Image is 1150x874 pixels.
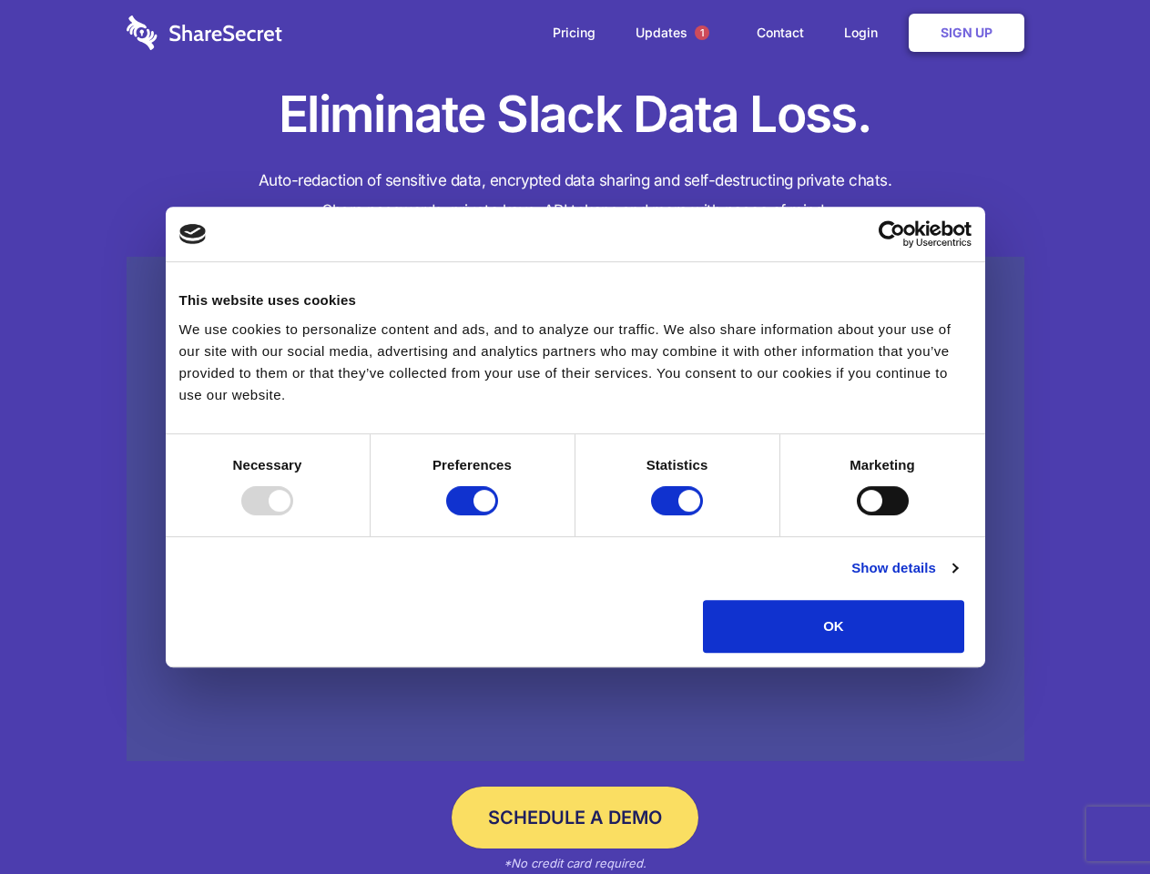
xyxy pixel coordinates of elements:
h4: Auto-redaction of sensitive data, encrypted data sharing and self-destructing private chats. Shar... [127,166,1024,226]
div: We use cookies to personalize content and ads, and to analyze our traffic. We also share informat... [179,319,972,406]
strong: Necessary [233,457,302,473]
a: Contact [738,5,822,61]
a: Pricing [534,5,614,61]
a: Show details [851,557,957,579]
img: logo-wordmark-white-trans-d4663122ce5f474addd5e946df7df03e33cb6a1c49d2221995e7729f52c070b2.svg [127,15,282,50]
em: *No credit card required. [504,856,646,870]
strong: Preferences [433,457,512,473]
a: Sign Up [909,14,1024,52]
div: This website uses cookies [179,290,972,311]
strong: Statistics [646,457,708,473]
a: Usercentrics Cookiebot - opens in a new window [812,220,972,248]
button: OK [703,600,964,653]
a: Schedule a Demo [452,787,698,849]
a: Wistia video thumbnail [127,257,1024,762]
span: 1 [695,25,709,40]
a: Login [826,5,905,61]
strong: Marketing [850,457,915,473]
h1: Eliminate Slack Data Loss. [127,82,1024,147]
img: logo [179,224,207,244]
